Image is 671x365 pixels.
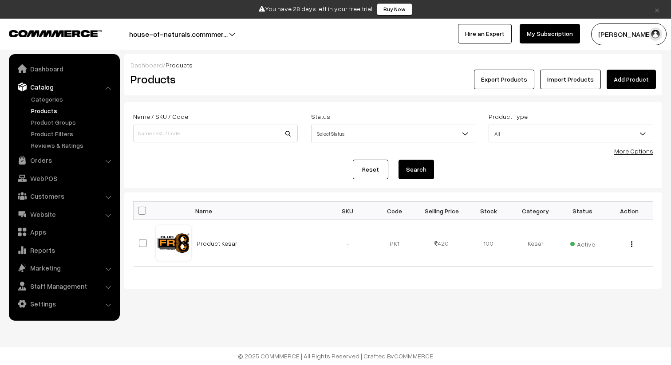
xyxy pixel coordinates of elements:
[311,125,476,142] span: Select Status
[98,23,259,45] button: house-of-naturals.commmer…
[11,296,117,312] a: Settings
[312,126,475,141] span: Select Status
[570,237,595,249] span: Active
[607,70,656,89] a: Add Product
[11,170,117,186] a: WebPOS
[3,3,668,16] div: You have 28 days left in your free trial
[418,202,465,220] th: Selling Price
[11,260,117,276] a: Marketing
[9,30,102,37] img: COMMMERCE
[11,224,117,240] a: Apps
[651,4,663,15] a: ×
[631,241,632,247] img: Menu
[649,27,662,41] img: user
[353,160,388,179] a: Reset
[520,24,580,43] a: My Subscription
[489,112,528,121] label: Product Type
[11,188,117,204] a: Customers
[11,61,117,77] a: Dashboard
[377,3,412,16] a: Buy Now
[489,126,653,141] span: All
[474,70,534,89] button: Export Products
[399,160,434,179] button: Search
[9,27,87,38] a: COMMMERCE
[371,220,418,267] td: PK1
[11,152,117,168] a: Orders
[559,202,606,220] th: Status
[418,220,465,267] td: 420
[465,220,512,267] td: 100
[166,61,193,69] span: Products
[133,125,298,142] input: Name / SKU / Code
[29,94,117,104] a: Categories
[489,125,653,142] span: All
[11,278,117,294] a: Staff Management
[191,202,324,220] th: Name
[130,61,163,69] a: Dashboard
[11,242,117,258] a: Reports
[614,147,653,155] a: More Options
[465,202,512,220] th: Stock
[512,202,559,220] th: Category
[324,220,371,267] td: -
[458,24,512,43] a: Hire an Expert
[540,70,601,89] a: Import Products
[371,202,418,220] th: Code
[394,352,433,360] a: COMMMERCE
[197,239,237,247] a: Product Kesar
[130,72,297,86] h2: Products
[133,112,188,121] label: Name / SKU / Code
[29,141,117,150] a: Reviews & Ratings
[11,206,117,222] a: Website
[512,220,559,267] td: Kesar
[11,79,117,95] a: Catalog
[130,60,656,70] div: /
[29,106,117,115] a: Products
[591,23,667,45] button: [PERSON_NAME]
[311,112,330,121] label: Status
[29,129,117,138] a: Product Filters
[606,202,653,220] th: Action
[29,118,117,127] a: Product Groups
[324,202,371,220] th: SKU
